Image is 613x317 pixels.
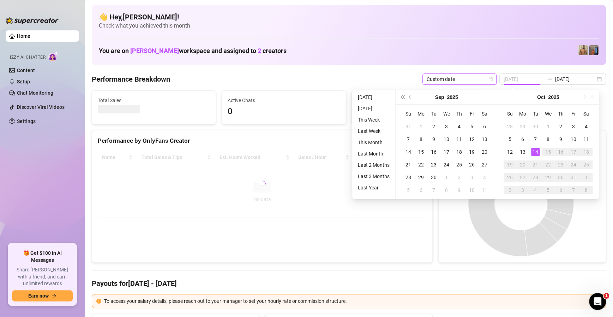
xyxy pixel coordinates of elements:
td: 2025-10-09 [453,184,465,196]
div: 9 [557,135,565,143]
div: 6 [417,186,425,194]
button: Choose a year [447,90,458,104]
td: 2025-10-02 [554,120,567,133]
span: calendar [488,77,493,81]
div: 29 [544,173,552,182]
td: 2025-10-12 [504,146,516,158]
div: 16 [557,148,565,156]
div: 29 [417,173,425,182]
div: 8 [582,186,590,194]
td: 2025-10-11 [580,133,593,146]
td: 2025-10-01 [440,171,453,184]
div: 14 [531,148,540,156]
div: 5 [506,135,514,143]
div: 27 [518,173,527,182]
td: 2025-10-07 [427,184,440,196]
td: 2025-09-02 [427,120,440,133]
button: Choose a year [548,90,559,104]
li: This Week [355,116,392,124]
div: 21 [404,160,413,169]
div: 17 [569,148,578,156]
td: 2025-10-25 [580,158,593,171]
div: 4 [531,186,540,194]
h4: Performance Breakdown [92,74,170,84]
td: 2025-10-08 [542,133,554,146]
div: 22 [544,160,552,169]
div: 17 [442,148,451,156]
div: 24 [442,160,451,169]
td: 2025-09-26 [465,158,478,171]
li: [DATE] [355,93,392,101]
td: 2025-09-24 [440,158,453,171]
th: Sa [478,107,491,120]
div: 11 [480,186,489,194]
div: 13 [518,148,527,156]
th: Th [453,107,465,120]
div: 8 [544,135,552,143]
div: 5 [468,122,476,131]
span: swap-right [547,76,552,82]
div: To access your salary details, please reach out to your manager to set your hourly rate or commis... [104,297,601,305]
td: 2025-11-08 [580,184,593,196]
div: 1 [442,173,451,182]
div: 2 [429,122,438,131]
li: Last Year [355,183,392,192]
a: Discover Viral Videos [17,104,65,110]
td: 2025-10-21 [529,158,542,171]
td: 2025-10-15 [542,146,554,158]
div: Performance by OnlyFans Creator [98,136,427,146]
div: 19 [468,148,476,156]
div: 19 [506,160,514,169]
div: 25 [455,160,463,169]
td: 2025-09-20 [478,146,491,158]
td: 2025-09-28 [504,120,516,133]
div: 13 [480,135,489,143]
div: 3 [518,186,527,194]
td: 2025-09-23 [427,158,440,171]
div: 2 [557,122,565,131]
div: 31 [404,122,413,131]
div: 22 [417,160,425,169]
td: 2025-09-19 [465,146,478,158]
div: 27 [480,160,489,169]
span: arrow-right [52,293,56,298]
td: 2025-10-06 [415,184,427,196]
div: 11 [582,135,590,143]
span: Check what you achieved this month [99,22,599,30]
div: 30 [531,122,540,131]
div: 18 [455,148,463,156]
div: 1 [582,173,590,182]
button: Last year (Control + left) [398,90,406,104]
div: 14 [404,148,413,156]
div: 8 [417,135,425,143]
div: 10 [569,135,578,143]
td: 2025-10-31 [567,171,580,184]
td: 2025-09-29 [415,171,427,184]
input: Start date [504,75,544,83]
td: 2025-11-04 [529,184,542,196]
div: 3 [442,122,451,131]
h4: 👋 Hey, [PERSON_NAME] ! [99,12,599,22]
div: 15 [417,148,425,156]
div: 25 [582,160,590,169]
td: 2025-10-03 [465,171,478,184]
div: 7 [429,186,438,194]
div: 28 [506,122,514,131]
span: Total Sales [98,96,210,104]
span: Earn now [28,293,49,299]
td: 2025-10-04 [478,171,491,184]
div: 1 [417,122,425,131]
button: Choose a month [435,90,444,104]
td: 2025-09-15 [415,146,427,158]
li: Last 3 Months [355,172,392,181]
td: 2025-10-18 [580,146,593,158]
td: 2025-11-06 [554,184,567,196]
div: 26 [506,173,514,182]
td: 2025-09-10 [440,133,453,146]
div: 10 [468,186,476,194]
div: 12 [468,135,476,143]
td: 2025-10-08 [440,184,453,196]
span: [PERSON_NAME] [130,47,179,54]
td: 2025-10-03 [567,120,580,133]
div: 7 [404,135,413,143]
